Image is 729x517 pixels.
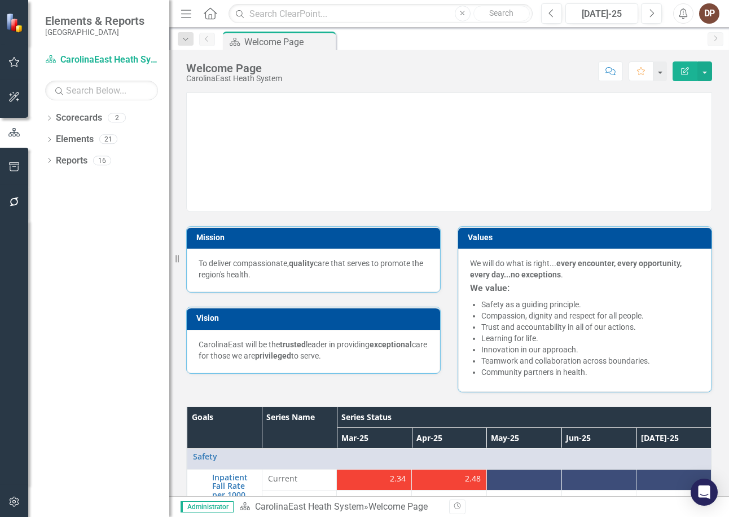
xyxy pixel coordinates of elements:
td: Double-Click to Edit [561,469,636,490]
a: Elements [56,133,94,146]
li: Safety as a guiding principle. [481,299,700,310]
div: Open Intercom Messenger [691,479,718,506]
td: Double-Click to Edit [262,490,337,511]
small: [GEOGRAPHIC_DATA] [45,28,144,37]
span: 2.20 [540,494,556,505]
div: 21 [99,135,117,144]
h3: Vision [196,314,434,322]
span: Current [268,473,331,484]
strong: trusted [280,340,306,349]
div: Welcome Page [368,501,428,512]
span: 2.20 [465,494,481,505]
div: Welcome Page [186,62,282,74]
a: Reports [56,154,87,167]
div: Welcome Page [244,35,333,49]
li: Learning for life. [481,333,700,344]
li: Teamwork and collaboration across boundaries. [481,355,700,366]
span: Search [489,8,513,17]
strong: quality [289,259,314,268]
span: 2.48 [465,473,481,484]
li: Innovation in our approach. [481,344,700,355]
div: 2 [108,113,126,123]
a: Inpatient Fall Rate per 1000 patient days [212,473,256,516]
td: Double-Click to Edit [412,490,487,511]
strong: exceptional [370,340,412,349]
td: Double-Click to Edit [337,469,412,490]
td: Double-Click to Edit [486,490,561,511]
td: Double-Click to Edit [412,469,487,490]
li: Trust and accountability in all of our actions. [481,321,700,333]
td: Double-Click to Edit [262,469,337,490]
strong: every encounter, every opportunity, every day...no exceptions [470,259,682,279]
a: Scorecards [56,112,102,125]
li: Community partners in health. [481,366,700,378]
div: CarolinaEast Heath System [186,74,282,83]
td: Double-Click to Edit Right Click for Context Menu [187,448,712,469]
td: Double-Click to Edit [486,469,561,490]
td: Double-Click to Edit [636,469,712,490]
p: We will do what is right... . [470,258,700,280]
td: Double-Click to Edit [561,490,636,511]
p: CarolinaEast will be the leader in providing care for those we are to serve. [199,339,428,361]
span: 2.20 [390,494,406,505]
td: Double-Click to Edit [337,490,412,511]
a: CarolinaEast Heath System [45,54,158,67]
h3: Mission [196,233,434,242]
button: [DATE]-25 [565,3,638,24]
button: Search [473,6,530,21]
span: Administrator [181,501,234,512]
strong: privileged [255,351,291,360]
img: No Information [193,496,207,509]
img: mceclip1.png [290,104,608,211]
span: Elements & Reports [45,14,144,28]
img: ClearPoint Strategy [6,13,25,33]
div: [DATE]-25 [569,7,634,21]
p: To deliver compassionate, care that serves to promote the region's health. [199,258,428,280]
div: » [239,501,441,514]
span: 2.20 [614,494,630,505]
h3: We value: [470,283,700,293]
span: 2.34 [390,473,406,484]
a: Safety [193,452,705,461]
input: Search Below... [45,81,158,100]
input: Search ClearPoint... [229,4,533,24]
h3: Values [468,233,706,242]
a: CarolinaEast Heath System [255,501,364,512]
button: DP [699,3,719,24]
td: Double-Click to Edit [636,490,712,511]
span: Threshold [268,494,331,505]
div: 16 [93,156,111,165]
li: Compassion, dignity and respect for all people. [481,310,700,321]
